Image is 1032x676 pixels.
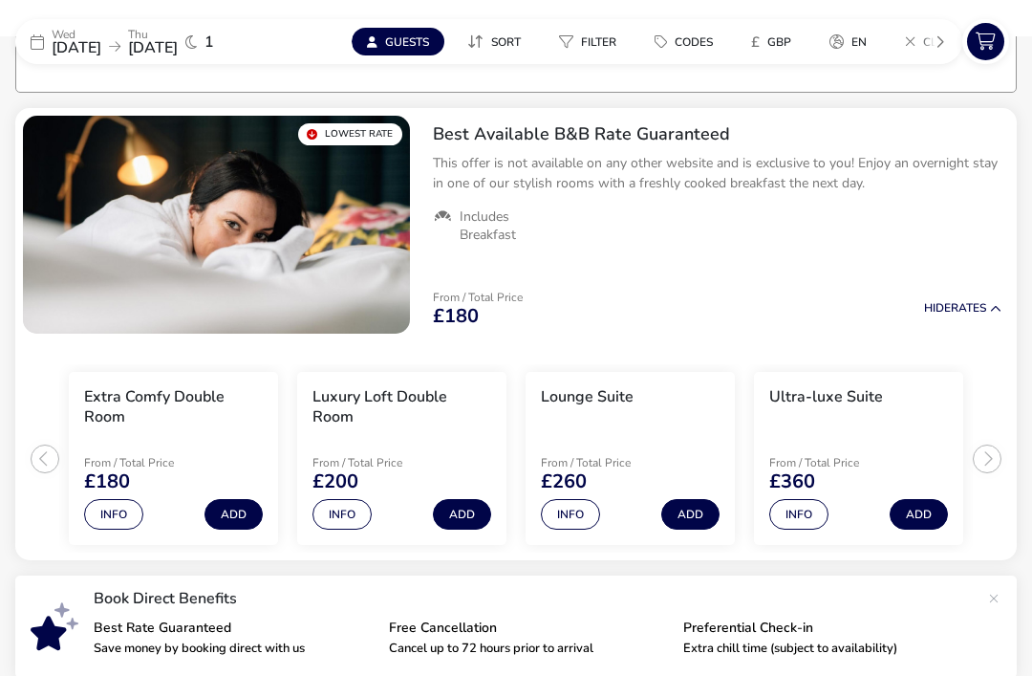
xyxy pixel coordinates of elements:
p: Thu [128,29,178,40]
span: £360 [769,472,815,491]
button: HideRates [924,302,1001,315]
button: £GBP [736,28,806,55]
span: Includes Breakfast [460,208,560,243]
h3: Luxury Loft Double Room [312,387,491,427]
button: Add [890,499,948,530]
button: Clear [890,28,976,55]
p: From / Total Price [541,457,677,469]
button: Guests [352,28,444,55]
span: Sort [491,34,521,50]
button: en [814,28,882,55]
button: Add [661,499,720,530]
button: Info [769,499,828,530]
button: Add [433,499,491,530]
span: [DATE] [128,37,178,58]
span: £180 [84,472,130,491]
p: Book Direct Benefits [94,591,978,606]
swiper-slide: 3 / 4 [516,364,744,554]
span: Guests [385,34,429,50]
p: Save money by booking direct with us [94,643,374,655]
p: From / Total Price [769,457,905,469]
h3: Lounge Suite [541,387,634,407]
div: Best Available B&B Rate GuaranteedThis offer is not available on any other website and is exclusi... [418,108,1017,259]
p: Extra chill time (subject to availability) [683,643,963,655]
span: £260 [541,472,587,491]
swiper-slide: 1 / 4 [59,364,288,554]
button: Info [541,499,600,530]
button: Filter [544,28,632,55]
naf-pibe-menu-bar-item: Guests [352,28,452,55]
span: 1 [204,34,214,50]
span: £200 [312,472,358,491]
naf-pibe-menu-bar-item: Filter [544,28,639,55]
h3: Ultra-luxe Suite [769,387,883,407]
div: Wed[DATE]Thu[DATE]1 [15,19,302,64]
p: From / Total Price [312,457,448,469]
swiper-slide: 2 / 4 [288,364,516,554]
p: This offer is not available on any other website and is exclusive to you! Enjoy an overnight stay... [433,153,1001,193]
swiper-slide: 1 / 1 [23,116,410,334]
naf-pibe-menu-bar-item: Sort [452,28,544,55]
h2: Best Available B&B Rate Guaranteed [433,123,1001,145]
span: £180 [433,307,479,326]
div: Lowest Rate [298,123,402,145]
naf-pibe-menu-bar-item: Codes [639,28,736,55]
button: Add [204,499,263,530]
naf-pibe-menu-bar-item: £GBP [736,28,814,55]
p: From / Total Price [84,457,220,469]
span: Hide [924,300,951,316]
p: From / Total Price [433,292,523,303]
span: [DATE] [52,37,101,58]
i: £ [751,33,760,52]
button: Info [84,499,143,530]
p: Best Rate Guaranteed [94,621,374,635]
p: Preferential Check-in [683,621,963,635]
naf-pibe-menu-bar-item: Clear [890,28,983,55]
swiper-slide: 4 / 4 [744,364,973,554]
span: GBP [767,34,791,50]
span: Filter [581,34,616,50]
button: Codes [639,28,728,55]
span: en [851,34,867,50]
p: Cancel up to 72 hours prior to arrival [389,643,669,655]
button: Info [312,499,372,530]
p: Wed [52,29,101,40]
p: Free Cancellation [389,621,669,635]
span: Codes [675,34,713,50]
button: Sort [452,28,536,55]
h3: Extra Comfy Double Room [84,387,263,427]
naf-pibe-menu-bar-item: en [814,28,890,55]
